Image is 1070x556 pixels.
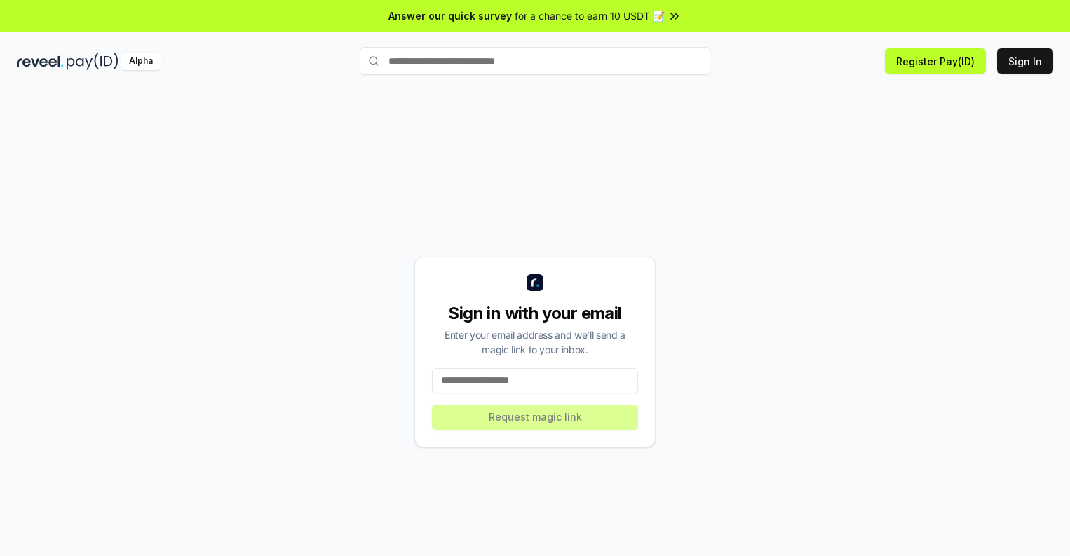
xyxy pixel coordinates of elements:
img: logo_small [527,274,543,291]
button: Register Pay(ID) [885,48,986,74]
div: Sign in with your email [432,302,638,325]
div: Enter your email address and we’ll send a magic link to your inbox. [432,327,638,357]
button: Sign In [997,48,1053,74]
img: reveel_dark [17,53,64,70]
img: pay_id [67,53,118,70]
span: for a chance to earn 10 USDT 📝 [515,8,665,23]
div: Alpha [121,53,161,70]
span: Answer our quick survey [388,8,512,23]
